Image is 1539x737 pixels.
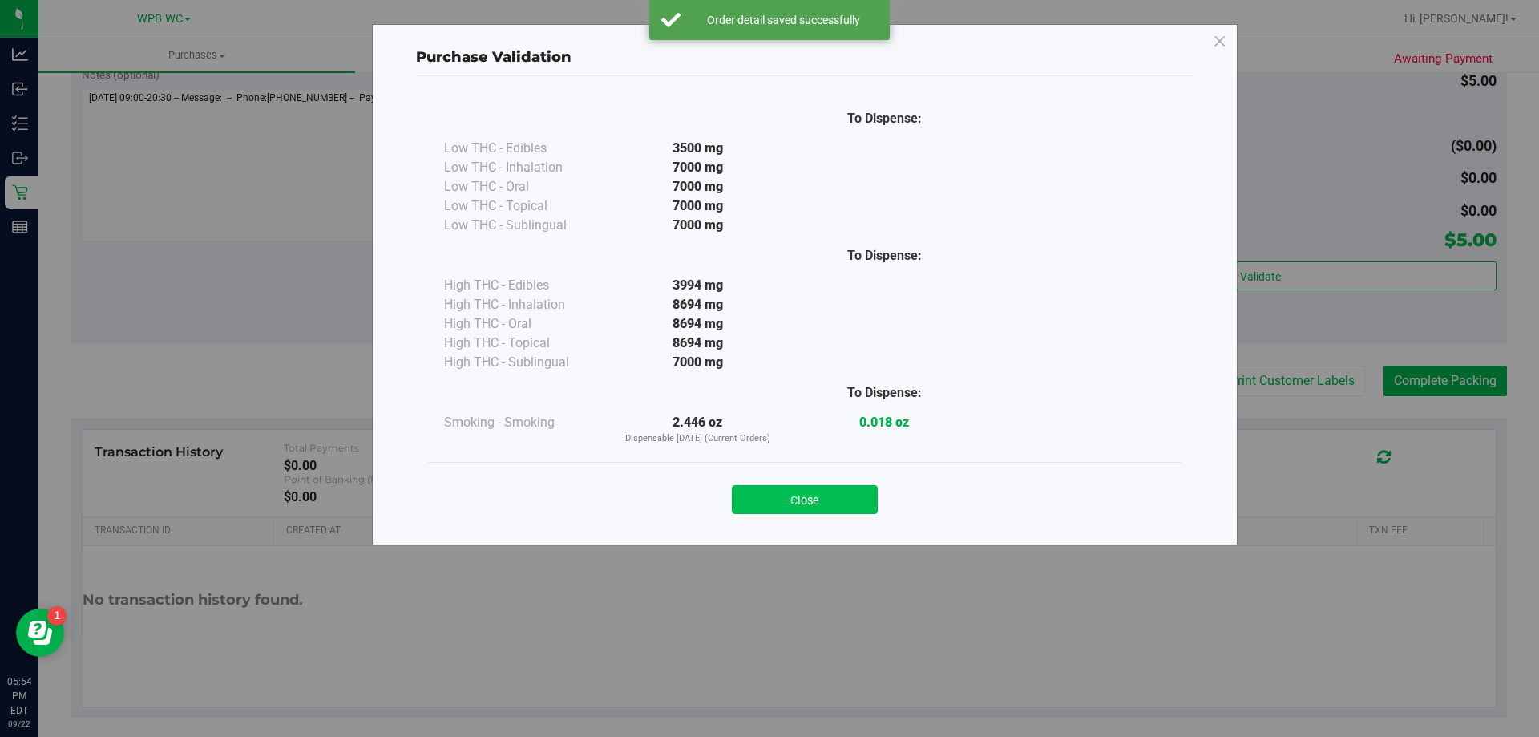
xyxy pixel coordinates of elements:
[444,158,604,177] div: Low THC - Inhalation
[416,48,572,66] span: Purchase Validation
[604,177,791,196] div: 7000 mg
[791,246,978,265] div: To Dispense:
[16,609,64,657] iframe: Resource center
[444,334,604,353] div: High THC - Topical
[604,139,791,158] div: 3500 mg
[689,12,878,28] div: Order detail saved successfully
[444,139,604,158] div: Low THC - Edibles
[791,109,978,128] div: To Dispense:
[604,216,791,235] div: 7000 mg
[604,295,791,314] div: 8694 mg
[859,415,909,430] strong: 0.018 oz
[604,276,791,295] div: 3994 mg
[604,413,791,446] div: 2.446 oz
[604,314,791,334] div: 8694 mg
[604,334,791,353] div: 8694 mg
[444,276,604,295] div: High THC - Edibles
[444,353,604,372] div: High THC - Sublingual
[604,196,791,216] div: 7000 mg
[604,432,791,446] p: Dispensable [DATE] (Current Orders)
[444,413,604,432] div: Smoking - Smoking
[47,606,67,626] iframe: Resource center unread badge
[444,295,604,314] div: High THC - Inhalation
[604,353,791,372] div: 7000 mg
[444,216,604,235] div: Low THC - Sublingual
[791,383,978,403] div: To Dispense:
[444,196,604,216] div: Low THC - Topical
[444,177,604,196] div: Low THC - Oral
[732,485,878,514] button: Close
[444,314,604,334] div: High THC - Oral
[604,158,791,177] div: 7000 mg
